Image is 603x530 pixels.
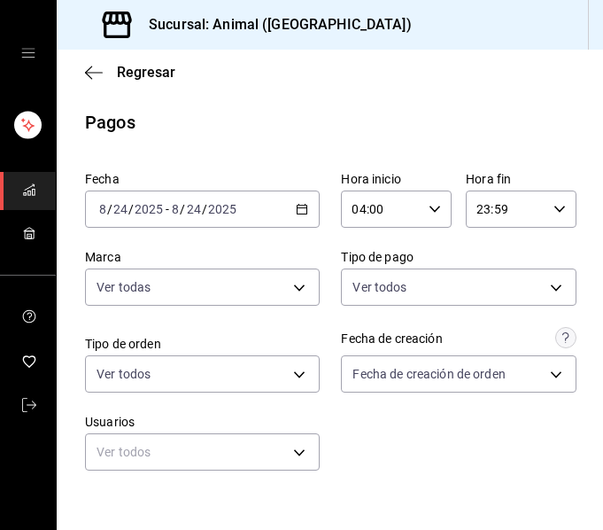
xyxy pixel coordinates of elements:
button: Regresar [85,64,175,81]
span: Ver todos [352,278,406,296]
div: Fecha de creación [341,330,442,348]
label: Hora inicio [341,173,452,185]
label: Fecha [85,173,320,185]
span: / [128,202,134,216]
button: open drawer [21,46,35,60]
input: -- [98,202,107,216]
span: Fecha de creación de orden [352,365,505,383]
div: Ver todos [85,433,320,471]
span: / [107,202,112,216]
span: / [180,202,185,216]
label: Marca [85,251,320,263]
input: ---- [134,202,164,216]
h3: Sucursal: Animal ([GEOGRAPHIC_DATA]) [135,14,412,35]
input: -- [186,202,202,216]
span: Ver todos [97,365,151,383]
input: ---- [207,202,237,216]
span: Ver todas [97,278,151,296]
span: / [202,202,207,216]
label: Tipo de orden [85,338,320,350]
label: Tipo de pago [341,251,576,263]
input: -- [112,202,128,216]
label: Hora fin [466,173,576,185]
span: - [166,202,169,216]
span: Regresar [117,64,175,81]
div: Pagos [85,109,135,136]
label: Usuarios [85,416,320,428]
input: -- [171,202,180,216]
